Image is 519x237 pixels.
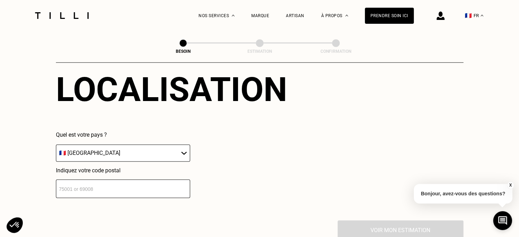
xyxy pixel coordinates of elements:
[437,12,445,20] img: icône connexion
[56,179,190,198] input: 75001 or 69008
[465,12,472,19] span: 🇫🇷
[251,13,269,18] a: Marque
[301,49,371,54] div: Confirmation
[365,8,414,24] a: Prendre soin ici
[56,167,190,174] p: Indiquez votre code postal
[481,15,483,16] img: menu déroulant
[56,70,287,109] div: Localisation
[345,15,348,16] img: Menu déroulant à propos
[148,49,218,54] div: Besoin
[33,12,91,19] img: Logo du service de couturière Tilli
[232,15,235,16] img: Menu déroulant
[225,49,295,54] div: Estimation
[286,13,304,18] a: Artisan
[414,184,512,203] p: Bonjour, avez-vous des questions?
[56,131,190,138] p: Quel est votre pays ?
[507,181,514,189] button: X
